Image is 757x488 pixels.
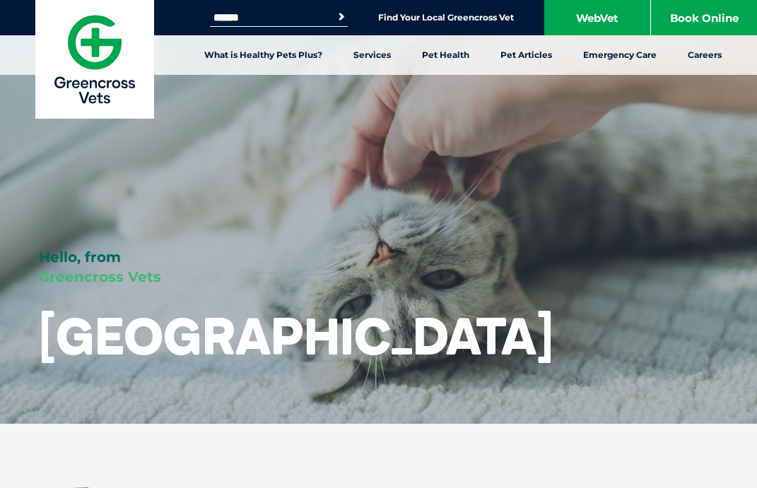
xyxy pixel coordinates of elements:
[406,35,485,75] a: Pet Health
[189,35,338,75] a: What is Healthy Pets Plus?
[39,308,553,364] h1: [GEOGRAPHIC_DATA]
[338,35,406,75] a: Services
[39,249,121,266] span: Hello, from
[334,10,348,24] button: Search
[568,35,672,75] a: Emergency Care
[485,35,568,75] a: Pet Articles
[378,12,514,23] a: Find Your Local Greencross Vet
[672,35,737,75] a: Careers
[39,268,161,285] span: Greencross Vets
